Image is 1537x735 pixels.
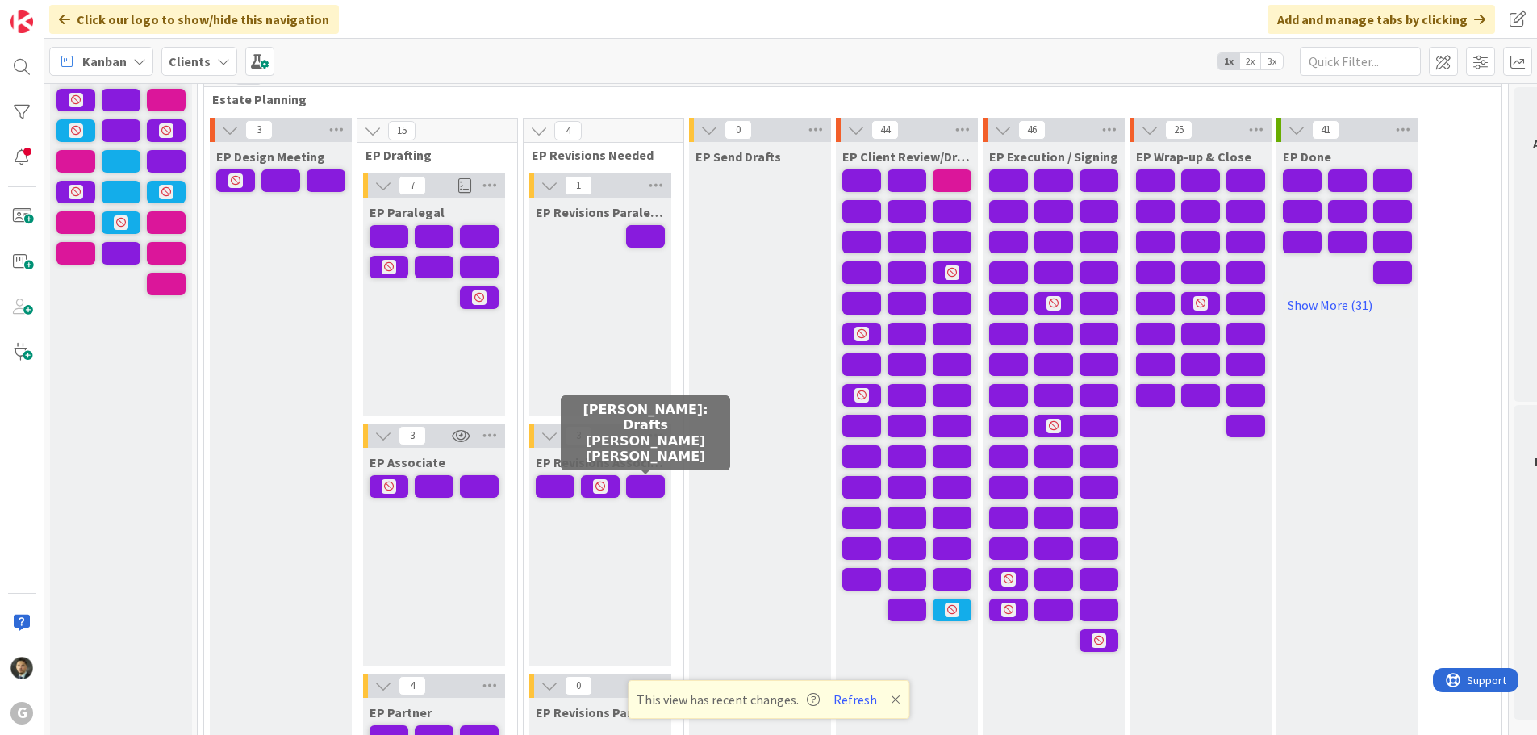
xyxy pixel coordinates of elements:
[554,121,582,140] span: 4
[399,426,426,445] span: 3
[388,121,416,140] span: 15
[1165,120,1192,140] span: 25
[216,148,325,165] span: EP Design Meeting
[1239,53,1261,69] span: 2x
[536,454,665,470] span: EP Revisions Associate
[1136,148,1251,165] span: EP Wrap-up & Close
[245,120,273,140] span: 3
[370,204,445,220] span: EP Paralegal
[212,91,1481,107] span: Estate Planning
[871,120,899,140] span: 44
[10,702,33,725] div: G
[637,690,820,709] span: This view has recent changes.
[695,148,781,165] span: EP Send Drafts
[536,704,657,720] span: EP Revisions Partner
[1268,5,1495,34] div: Add and manage tabs by clicking
[82,52,127,71] span: Kanban
[1217,53,1239,69] span: 1x
[725,120,752,140] span: 0
[1300,47,1421,76] input: Quick Filter...
[828,689,883,710] button: Refresh
[399,176,426,195] span: 7
[1261,53,1283,69] span: 3x
[567,402,724,464] h5: [PERSON_NAME]: Drafts [PERSON_NAME] [PERSON_NAME]
[536,204,665,220] span: EP Revisions Paralegal
[370,454,445,470] span: EP Associate
[365,147,497,163] span: EP Drafting
[1312,120,1339,140] span: 41
[565,676,592,695] span: 0
[989,148,1118,165] span: EP Execution / Signing
[370,704,432,720] span: EP Partner
[1283,148,1331,165] span: EP Done
[1018,120,1046,140] span: 46
[842,148,971,165] span: EP Client Review/Draft Review Meeting
[49,5,339,34] div: Click our logo to show/hide this navigation
[169,53,211,69] b: Clients
[1283,292,1412,318] a: Show More (31)
[399,676,426,695] span: 4
[34,2,73,22] span: Support
[565,176,592,195] span: 1
[10,10,33,33] img: Visit kanbanzone.com
[532,147,663,163] span: EP Revisions Needed
[10,657,33,679] img: CG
